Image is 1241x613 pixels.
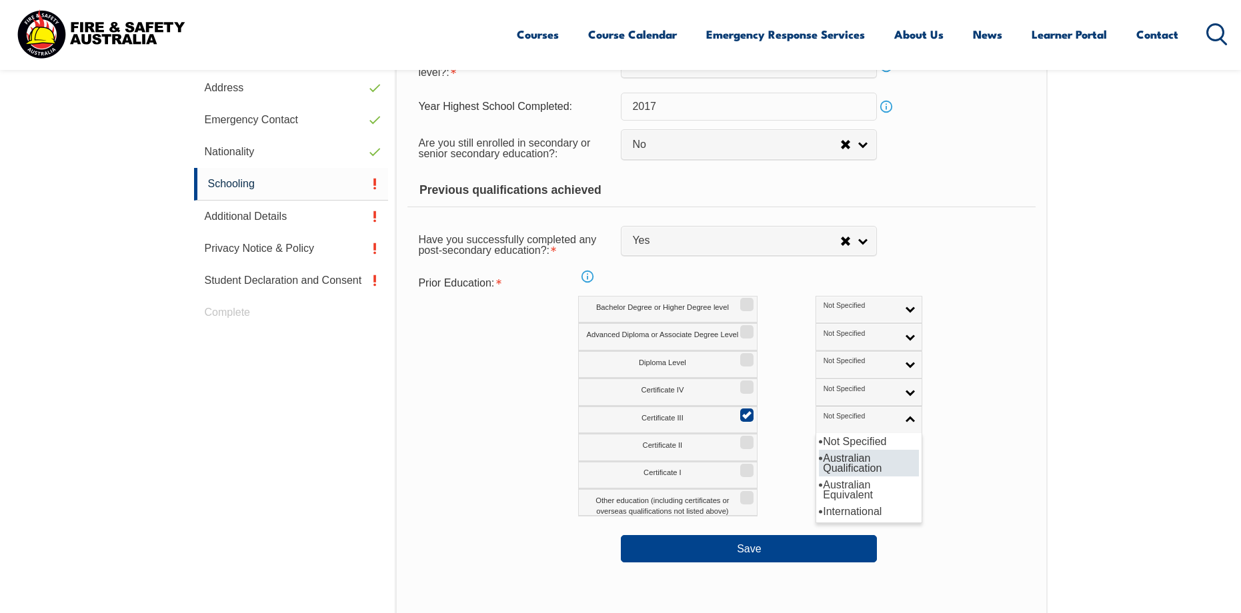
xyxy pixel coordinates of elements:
[418,234,596,256] span: Have you successfully completed any post-secondary education?:
[706,17,865,52] a: Emergency Response Services
[894,17,944,52] a: About Us
[578,489,758,516] label: Other education (including certificates or overseas qualifications not listed above)
[877,97,896,116] a: Info
[819,433,919,450] li: Not Specified
[194,104,389,136] a: Emergency Contact
[632,138,840,152] span: No
[194,201,389,233] a: Additional Details
[578,406,758,434] label: Certificate III
[407,271,621,296] div: Prior Education is required.
[578,267,597,286] a: Info
[578,351,758,378] label: Diploma Level
[1032,17,1107,52] a: Learner Portal
[194,72,389,104] a: Address
[194,168,389,201] a: Schooling
[407,174,1035,207] div: Previous qualifications achieved
[621,535,877,562] button: Save
[824,356,898,366] span: Not Specified
[819,503,919,520] li: International
[578,434,758,461] label: Certificate II
[194,265,389,297] a: Student Declaration and Consent
[578,323,758,350] label: Advanced Diploma or Associate Degree Level
[973,17,1002,52] a: News
[407,225,621,263] div: Have you successfully completed any post-secondary education? is required.
[819,450,919,476] li: Australian Qualification
[517,17,559,52] a: Courses
[621,93,877,121] input: YYYY
[819,476,919,503] li: Australian Equivalent
[578,378,758,406] label: Certificate IV
[418,137,590,159] span: Are you still enrolled in secondary or senior secondary education?:
[194,136,389,168] a: Nationality
[632,234,840,248] span: Yes
[578,296,758,323] label: Bachelor Degree or Higher Degree level
[1136,17,1178,52] a: Contact
[194,233,389,265] a: Privacy Notice & Policy
[824,329,898,338] span: Not Specified
[824,301,898,310] span: Not Specified
[824,384,898,394] span: Not Specified
[588,17,677,52] a: Course Calendar
[407,94,621,119] div: Year Highest School Completed:
[824,412,898,421] span: Not Specified
[578,462,758,489] label: Certificate I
